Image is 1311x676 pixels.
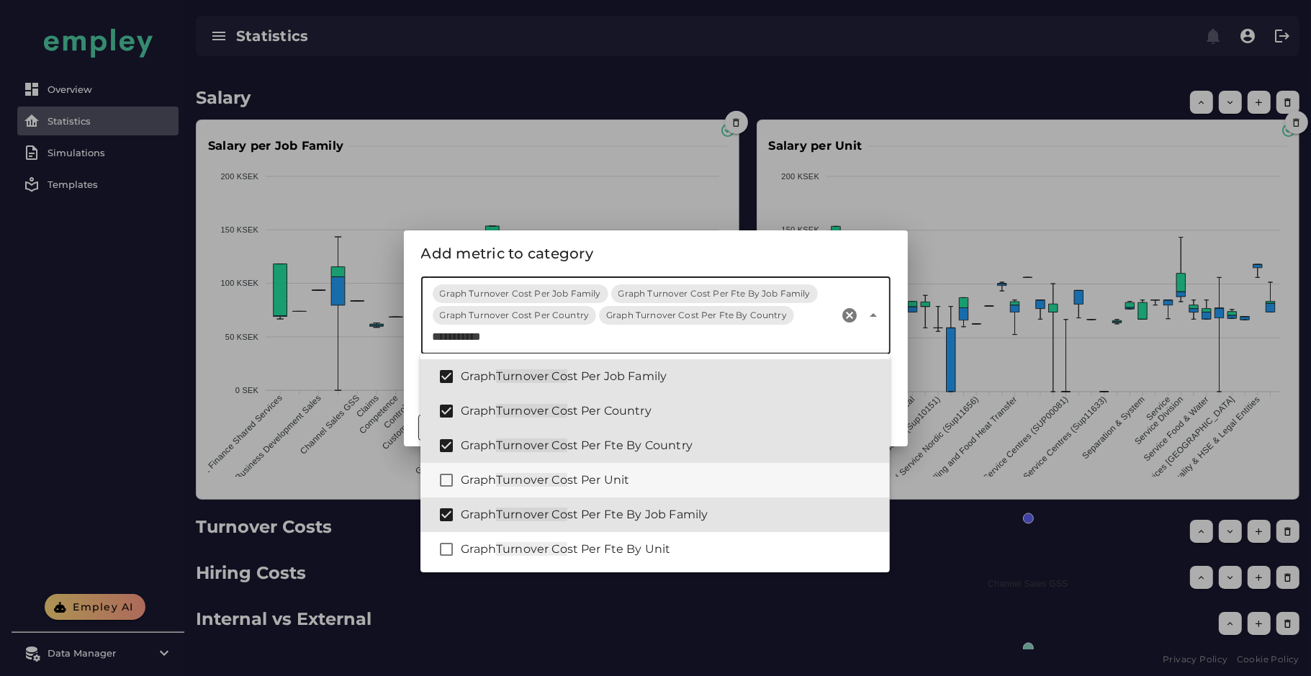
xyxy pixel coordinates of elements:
[421,242,891,265] div: Add metric to category
[496,473,567,487] span: Turnover Co
[567,369,667,383] span: st Per Job Family
[606,309,787,322] div: Graph Turnover Cost Per Fte By Country
[567,542,671,556] span: st Per Fte By Unit
[461,369,496,383] span: Graph
[418,415,479,441] button: Cancel
[496,404,567,418] span: Turnover Co
[496,369,567,383] span: Turnover Co
[567,473,630,487] span: st Per Unit
[865,307,882,324] i: Close
[461,438,496,452] span: Graph
[440,287,601,300] div: Graph Turnover Cost Per Job Family
[842,307,859,324] i: Clear Metrics
[567,404,652,418] span: st Per Country
[496,542,567,556] span: Turnover Co
[618,287,811,300] div: Graph Turnover Cost Per Fte By Job Family
[567,438,693,452] span: st Per Fte By Country
[567,508,708,521] span: st Per Fte By Job Family
[461,508,496,521] span: Graph
[496,508,567,521] span: Turnover Co
[461,404,496,418] span: Graph
[461,473,496,487] span: Graph
[496,438,567,452] span: Turnover Co
[461,542,496,556] span: Graph
[440,309,590,322] div: Graph Turnover Cost Per Country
